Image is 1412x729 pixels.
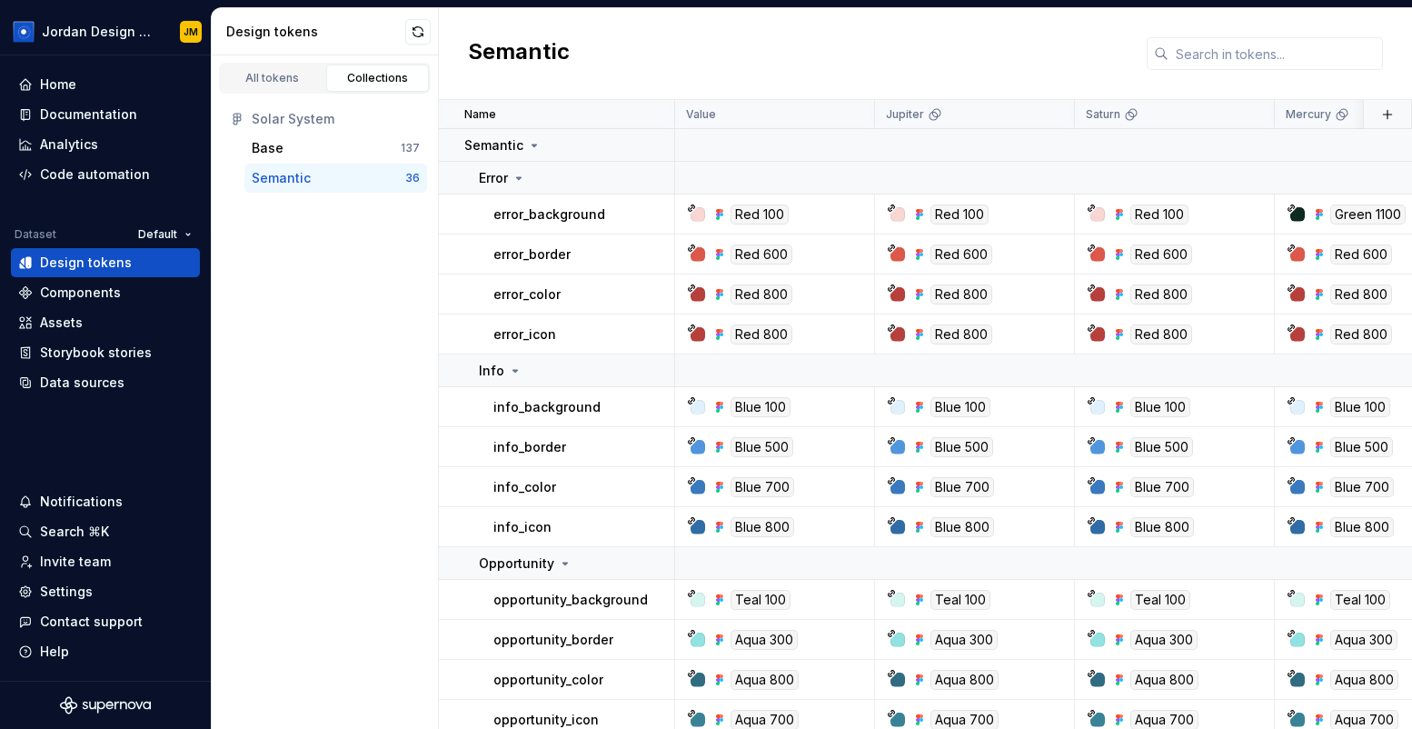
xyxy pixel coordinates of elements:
div: JM [184,25,198,39]
div: Teal 100 [1330,590,1390,610]
div: Contact support [40,613,143,631]
div: Search ⌘K [40,523,109,541]
a: Semantic36 [244,164,427,193]
a: Home [11,70,200,99]
a: Components [11,278,200,307]
div: Blue 700 [731,477,794,497]
div: Red 800 [930,285,992,305]
a: Settings [11,577,200,606]
span: Default [138,227,177,242]
p: Jupiter [886,107,924,122]
p: Opportunity [479,554,554,573]
div: Red 800 [1130,325,1192,345]
p: Mercury [1286,107,1331,122]
button: Search ⌘K [11,517,200,546]
div: Aqua 800 [930,670,999,690]
div: Blue 800 [1330,517,1394,537]
div: Blue 100 [1330,397,1390,417]
div: Red 800 [1330,285,1392,305]
div: Blue 100 [930,397,990,417]
div: Jordan Design System [42,23,158,41]
button: Help [11,637,200,666]
div: Blue 800 [731,517,794,537]
a: Assets [11,308,200,337]
div: Blue 700 [930,477,994,497]
div: Red 100 [731,205,789,225]
a: Supernova Logo [60,696,151,714]
div: Base [252,139,283,157]
div: Settings [40,583,93,601]
a: Analytics [11,130,200,159]
a: Code automation [11,160,200,189]
p: Error [479,169,508,187]
div: Collections [333,71,423,85]
p: Value [686,107,716,122]
div: Aqua 300 [731,630,798,650]
div: Help [40,643,69,661]
div: Assets [40,314,83,332]
div: Data sources [40,374,124,392]
div: Solar System [252,110,420,128]
button: Notifications [11,487,200,516]
div: Storybook stories [40,344,152,362]
div: Blue 100 [731,397,791,417]
div: Code automation [40,165,150,184]
p: error_border [493,245,571,264]
div: Aqua 800 [731,670,799,690]
div: Blue 800 [1130,517,1194,537]
p: error_background [493,205,605,224]
div: Red 600 [1130,245,1192,265]
div: Blue 500 [731,437,793,457]
input: Search in tokens... [1168,37,1383,70]
div: Documentation [40,105,137,124]
div: Home [40,75,76,94]
div: Blue 500 [930,437,993,457]
div: Red 600 [1330,245,1392,265]
div: Red 800 [1130,285,1192,305]
div: Red 100 [930,205,989,225]
a: Storybook stories [11,338,200,367]
p: Name [464,107,496,122]
p: opportunity_border [493,631,613,649]
p: error_color [493,285,561,304]
div: 36 [405,171,420,185]
button: Contact support [11,607,200,636]
p: info_border [493,438,566,456]
a: Design tokens [11,248,200,277]
div: Teal 100 [1130,590,1190,610]
div: Design tokens [226,23,405,41]
div: Components [40,284,121,302]
div: Blue 700 [1130,477,1194,497]
p: info_color [493,478,556,496]
div: Red 600 [930,245,992,265]
div: Red 800 [731,285,792,305]
h2: Semantic [468,37,570,70]
div: Blue 100 [1130,397,1190,417]
p: opportunity_background [493,591,648,609]
div: Aqua 800 [1330,670,1398,690]
a: Documentation [11,100,200,129]
p: opportunity_color [493,671,603,689]
p: Saturn [1086,107,1120,122]
p: Semantic [464,136,523,155]
div: Semantic [252,169,311,187]
div: Notifications [40,493,123,511]
div: Aqua 800 [1130,670,1198,690]
div: Invite team [40,553,111,571]
img: 049812b6-2877-400d-9dc9-987621144c16.png [13,21,35,43]
a: Data sources [11,368,200,397]
div: Blue 700 [1330,477,1394,497]
div: Red 800 [1330,325,1392,345]
p: info_icon [493,518,552,536]
div: Blue 500 [1130,437,1193,457]
button: Base137 [244,134,427,163]
p: opportunity_icon [493,711,599,729]
div: All tokens [227,71,318,85]
div: Blue 800 [930,517,994,537]
div: Aqua 300 [930,630,998,650]
div: Dataset [15,227,56,242]
div: Red 800 [930,325,992,345]
button: Default [130,222,200,247]
p: error_icon [493,325,556,344]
